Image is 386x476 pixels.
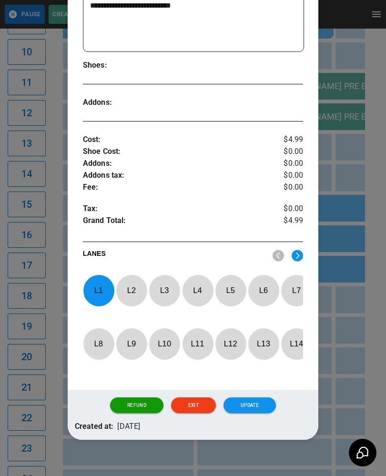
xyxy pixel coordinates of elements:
[171,397,216,414] button: Exit
[83,170,266,182] p: Addons tax :
[83,158,266,170] p: Addons :
[83,203,266,215] p: Tax :
[266,170,303,182] p: $0.00
[266,203,303,215] p: $0.00
[281,279,312,302] p: L 7
[273,250,284,262] img: nav_left.svg
[83,134,266,146] p: Cost :
[215,279,246,302] p: L 5
[149,279,180,302] p: L 3
[248,333,279,355] p: L 13
[292,250,303,262] img: right.svg
[83,97,138,109] p: Addons :
[83,249,265,262] p: LANES
[215,333,246,355] p: L 12
[266,182,303,193] p: $0.00
[266,158,303,170] p: $0.00
[75,421,114,433] p: Created at:
[83,215,266,229] p: Grand Total :
[116,279,147,302] p: L 2
[248,279,279,302] p: L 6
[83,333,114,355] p: L 8
[182,279,213,302] p: L 4
[83,146,266,158] p: Shoe Cost :
[266,146,303,158] p: $0.00
[83,279,114,302] p: L 1
[116,333,147,355] p: L 9
[266,215,303,229] p: $4.99
[182,333,213,355] p: L 11
[149,333,180,355] p: L 10
[83,60,138,71] p: Shoes :
[266,134,303,146] p: $4.99
[281,333,312,355] p: L 14
[223,397,276,414] button: Update
[83,182,266,193] p: Fee :
[117,421,140,433] p: [DATE]
[110,397,163,414] button: Refund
